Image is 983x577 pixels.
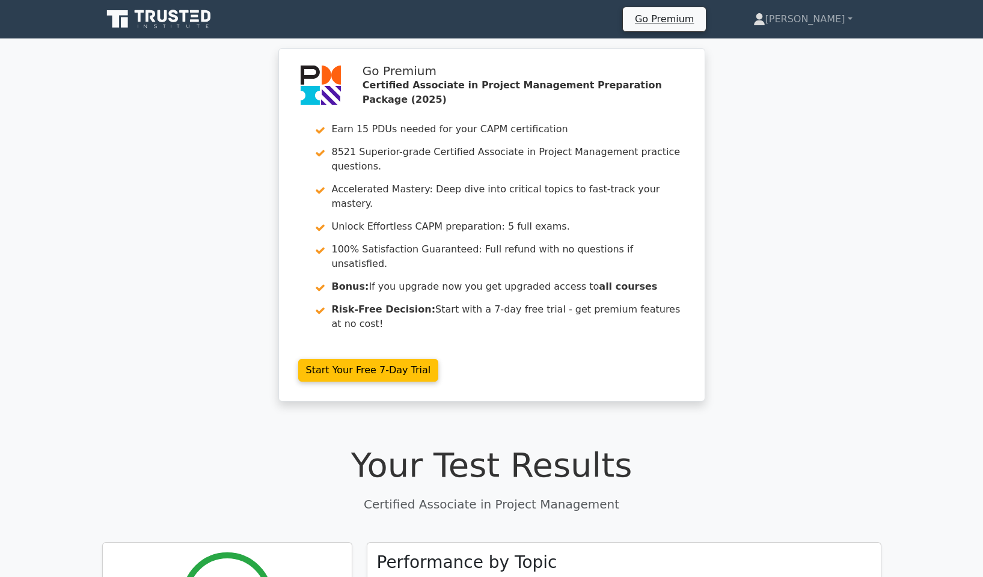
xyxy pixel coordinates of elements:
[628,11,701,27] a: Go Premium
[102,495,881,513] p: Certified Associate in Project Management
[298,359,439,382] a: Start Your Free 7-Day Trial
[377,552,557,573] h3: Performance by Topic
[102,445,881,485] h1: Your Test Results
[724,7,881,31] a: [PERSON_NAME]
